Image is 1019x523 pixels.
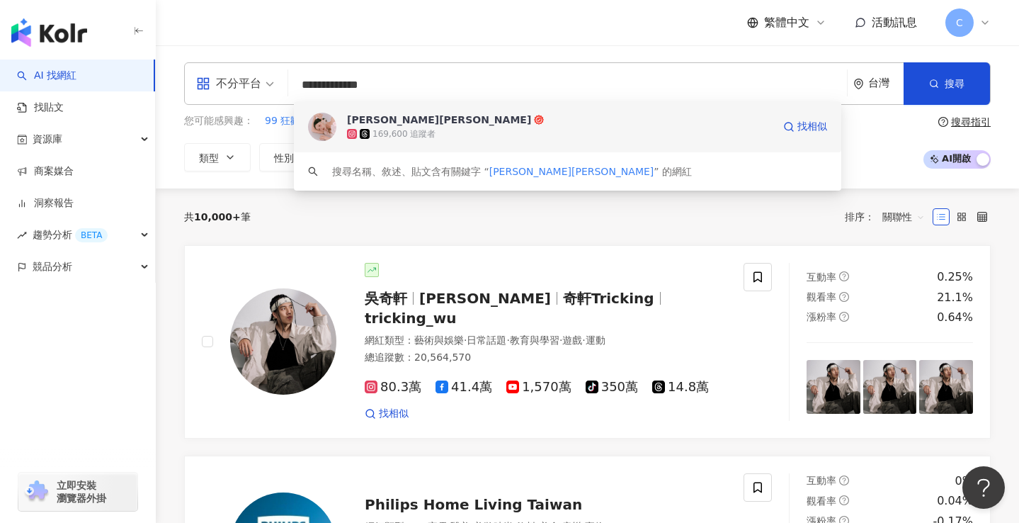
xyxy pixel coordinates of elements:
[33,251,72,283] span: 競品分析
[807,311,836,322] span: 漲粉率
[17,69,76,83] a: searchAI 找網紅
[196,77,210,91] span: appstore
[184,245,991,439] a: KOL Avatar吳奇軒[PERSON_NAME]奇軒Trickingtricking_wu網紅類型：藝術與娛樂·日常話題·教育與學習·遊戲·運動總追蹤數：20,564,57080.3萬41....
[467,334,506,346] span: 日常話題
[184,211,251,223] div: 共 筆
[464,334,467,346] span: ·
[853,79,864,89] span: environment
[379,407,409,421] span: 找相似
[919,360,973,414] img: post-image
[839,292,849,302] span: question-circle
[845,206,933,228] div: 排序：
[365,310,457,327] span: tricking_wu
[956,15,963,30] span: C
[945,78,964,89] span: 搜尋
[872,16,917,29] span: 活動訊息
[559,334,562,346] span: ·
[562,334,582,346] span: 遊戲
[365,380,421,395] span: 80.3萬
[937,269,973,285] div: 0.25%
[33,123,62,155] span: 資源庫
[882,206,925,228] span: 關聯性
[951,116,991,128] div: 搜尋指引
[365,407,409,421] a: 找相似
[563,290,654,307] span: 奇軒Tricking
[194,211,241,223] span: 10,000+
[868,77,904,89] div: 台灣
[196,72,261,95] div: 不分平台
[764,15,809,30] span: 繁體中文
[863,360,917,414] img: post-image
[17,230,27,240] span: rise
[904,62,990,105] button: 搜尋
[839,495,849,505] span: question-circle
[17,164,74,179] a: 商案媒合
[510,334,559,346] span: 教育與學習
[938,117,948,127] span: question-circle
[57,479,106,505] span: 立即安裝 瀏覽器外掛
[955,473,973,489] div: 0%
[332,164,692,179] div: 搜尋名稱、敘述、貼文含有關鍵字 “ ” 的網紅
[586,380,638,395] span: 350萬
[308,167,318,176] span: search
[652,380,709,395] span: 14.8萬
[308,113,336,141] img: KOL Avatar
[937,310,973,325] div: 0.64%
[17,196,74,210] a: 洞察報告
[274,152,294,164] span: 性別
[414,334,464,346] span: 藝術與娛樂
[17,101,64,115] a: 找貼文
[419,290,551,307] span: [PERSON_NAME]
[807,291,836,303] span: 觀看率
[436,380,492,395] span: 41.4萬
[265,114,330,128] span: 99 狂歡購物節
[783,113,827,141] a: 找相似
[807,495,836,507] span: 觀看率
[506,334,509,346] span: ·
[365,334,727,348] div: 網紅類型 ：
[184,114,254,128] span: 您可能感興趣：
[807,475,836,486] span: 互動率
[582,334,585,346] span: ·
[586,334,605,346] span: 運動
[372,128,436,140] div: 169,600 追蹤者
[797,120,827,134] span: 找相似
[184,143,251,171] button: 類型
[230,288,336,395] img: KOL Avatar
[11,18,87,47] img: logo
[264,113,331,129] button: 99 狂歡購物節
[839,476,849,485] span: question-circle
[259,143,326,171] button: 性別
[839,312,849,322] span: question-circle
[807,360,860,414] img: post-image
[18,473,137,511] a: chrome extension立即安裝 瀏覽器外掛
[506,380,571,395] span: 1,570萬
[937,290,973,305] div: 21.1%
[347,113,531,127] div: [PERSON_NAME][PERSON_NAME]
[365,351,727,365] div: 總追蹤數 ： 20,564,570
[937,493,973,509] div: 0.04%
[199,152,219,164] span: 類型
[33,219,108,251] span: 趨勢分析
[75,228,108,242] div: BETA
[365,496,582,513] span: Philips Home Living Taiwan
[839,271,849,281] span: question-circle
[807,271,836,283] span: 互動率
[365,290,407,307] span: 吳奇軒
[23,480,50,503] img: chrome extension
[962,466,1005,509] iframe: Help Scout Beacon - Open
[489,166,654,177] span: [PERSON_NAME][PERSON_NAME]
